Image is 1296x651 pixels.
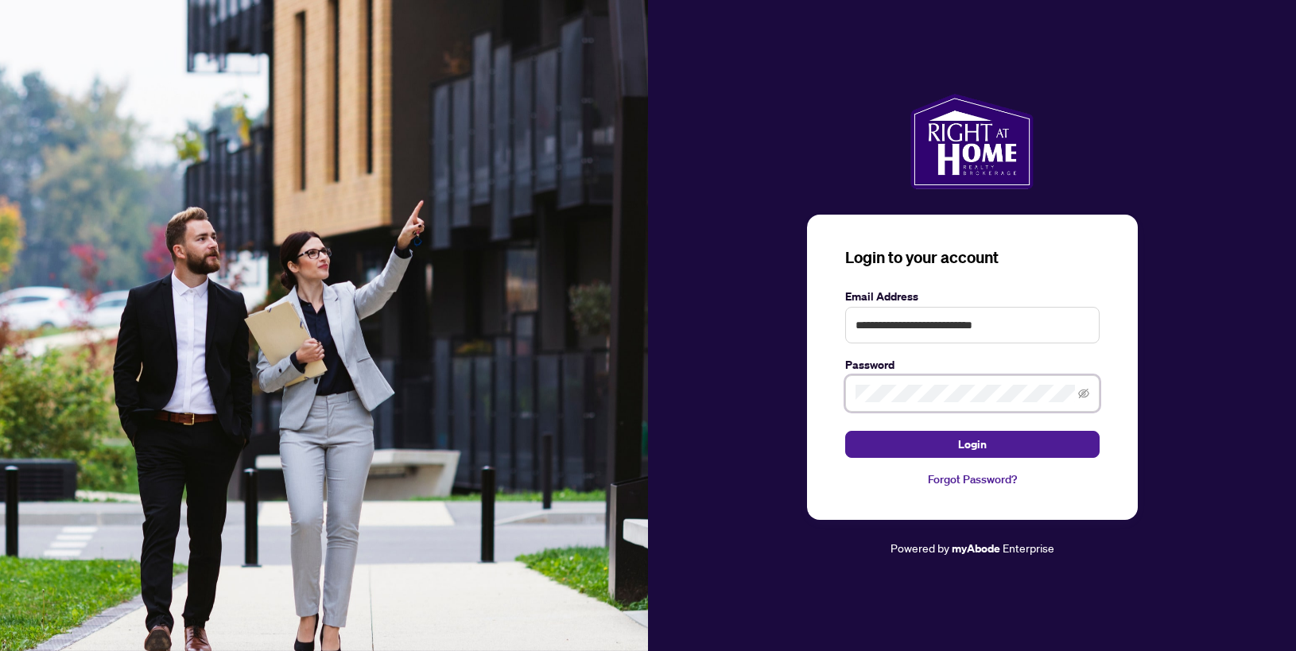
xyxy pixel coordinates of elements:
label: Email Address [845,288,1100,305]
span: Login [958,432,987,457]
a: Forgot Password? [845,471,1100,488]
a: myAbode [952,540,1000,557]
img: ma-logo [910,94,1034,189]
span: eye-invisible [1078,388,1089,399]
h3: Login to your account [845,246,1100,269]
label: Password [845,356,1100,374]
button: Login [845,431,1100,458]
span: Powered by [891,541,949,555]
span: Enterprise [1003,541,1054,555]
